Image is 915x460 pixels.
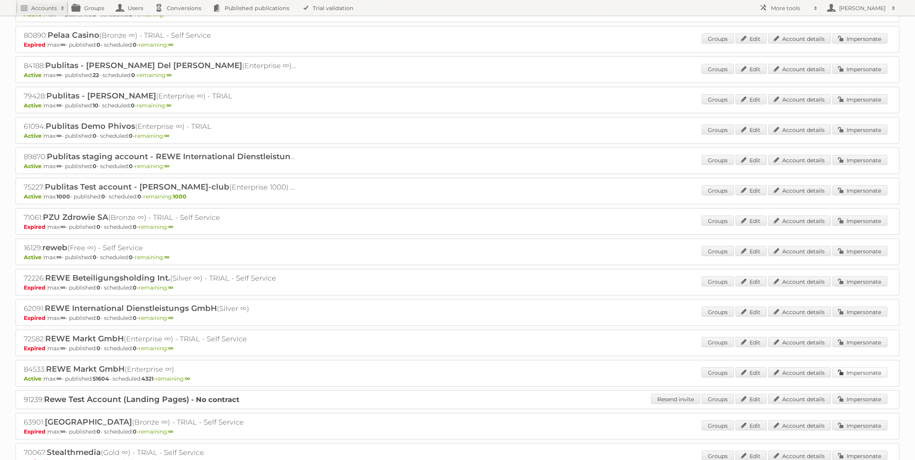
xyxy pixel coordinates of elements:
a: Impersonate [832,337,887,347]
h2: 84533: (Enterprise ∞) [24,364,296,374]
a: Edit [736,367,767,377]
span: REWE Markt GmbH [45,334,124,343]
strong: 0 [97,284,100,291]
a: Edit [736,33,767,44]
a: Groups [702,94,734,104]
strong: ∞ [60,284,65,291]
span: REWE Beteiligungsholding Int. [45,273,170,283]
span: remaining: [135,254,169,261]
a: Account details [768,94,831,104]
p: max: - published: - scheduled: - [24,163,891,170]
span: Active [24,132,44,139]
a: Account details [768,276,831,286]
p: max: - published: - scheduled: - [24,223,891,230]
span: remaining: [155,375,190,382]
span: remaining: [135,163,169,170]
strong: - No contract [191,395,239,404]
p: max: - published: - scheduled: - [24,375,891,382]
a: Account details [768,64,831,74]
a: Edit [736,94,767,104]
strong: 0 [101,193,105,200]
a: Impersonate [832,64,887,74]
h2: More tools [771,4,810,12]
span: Expired [24,314,48,321]
h2: 72226: (Silver ∞) - TRIAL - Self Service [24,273,296,283]
p: max: - published: - scheduled: - [24,314,891,321]
strong: 0 [93,254,97,261]
strong: 0 [97,428,100,435]
a: Edit [736,276,767,286]
span: Active [24,375,44,382]
span: Expired [24,284,48,291]
a: Edit [736,155,767,165]
span: reweb [42,243,67,252]
span: remaining: [139,345,173,352]
h2: 71061: (Bronze ∞) - TRIAL - Self Service [24,212,296,223]
h2: 62091: (Silver ∞) [24,304,296,314]
a: Account details [768,307,831,317]
a: Impersonate [832,125,887,135]
strong: 0 [97,345,100,352]
strong: ∞ [185,375,190,382]
span: Active [24,193,44,200]
h2: 61094: (Enterprise ∞) - TRIAL [24,121,296,132]
a: Groups [702,125,734,135]
a: Groups [702,367,734,377]
a: Impersonate [832,94,887,104]
strong: ∞ [60,345,65,352]
strong: 0 [133,428,137,435]
strong: ∞ [60,428,65,435]
span: Expired [24,428,48,435]
a: Groups [702,216,734,226]
a: Groups [702,155,734,165]
strong: 51604 [93,375,109,382]
a: Groups [702,420,734,430]
span: remaining: [139,223,173,230]
p: max: - published: - scheduled: - [24,428,891,435]
a: Impersonate [832,367,887,377]
a: Account details [768,216,831,226]
p: max: - published: - scheduled: - [24,254,891,261]
span: Publitas Test account - [PERSON_NAME]-club [45,182,229,191]
a: Edit [736,185,767,195]
span: Active [24,163,44,170]
strong: 0 [93,132,97,139]
a: Edit [736,125,767,135]
a: Account details [768,420,831,430]
strong: ∞ [168,428,173,435]
span: Active [24,254,44,261]
span: Publitas - [PERSON_NAME] Del [PERSON_NAME] [45,61,242,70]
a: Groups [702,33,734,44]
a: Impersonate [832,394,887,404]
strong: 4321 [141,375,153,382]
a: Impersonate [832,246,887,256]
h2: 84188: (Enterprise ∞) - TRIAL - Self Service [24,61,296,71]
span: REWE International Dienstleistungs GmbH [45,304,217,313]
p: max: - published: - scheduled: - [24,102,891,109]
strong: 0 [133,345,137,352]
a: Edit [736,337,767,347]
a: Groups [702,246,734,256]
a: Edit [736,307,767,317]
strong: ∞ [56,254,62,261]
strong: 0 [137,193,141,200]
p: max: - published: - scheduled: - [24,284,891,291]
span: Publitas - [PERSON_NAME] [46,91,156,100]
span: PZU Zdrowie SA [43,212,108,222]
p: max: - published: - scheduled: - [24,132,891,139]
strong: ∞ [56,163,62,170]
a: Impersonate [832,155,887,165]
a: Resend invite [651,394,700,404]
strong: 0 [133,314,137,321]
strong: ∞ [56,132,62,139]
a: Impersonate [832,33,887,44]
strong: 10 [93,102,99,109]
strong: ∞ [168,345,173,352]
h2: 75227: (Enterprise 1000) - TRIAL [24,182,296,192]
strong: 0 [97,314,100,321]
h2: 72582: (Enterprise ∞) - TRIAL - Self Service [24,334,296,344]
strong: 0 [133,284,137,291]
strong: 0 [133,223,137,230]
a: Groups [702,64,734,74]
strong: ∞ [164,132,169,139]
